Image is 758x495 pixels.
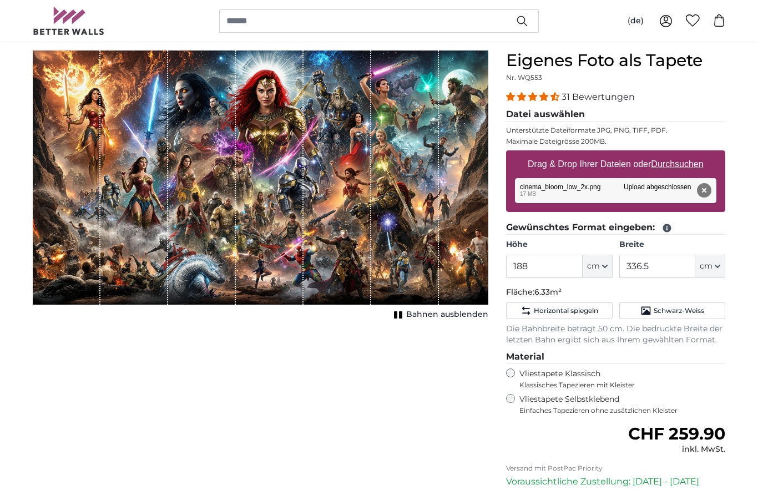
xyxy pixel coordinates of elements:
div: inkl. MwSt. [628,444,725,455]
p: Die Bahnbreite beträgt 50 cm. Die bedruckte Breite der letzten Bahn ergibt sich aus Ihrem gewählt... [506,324,725,346]
span: Nr. WQ553 [506,73,542,82]
u: Durchsuchen [651,159,704,169]
label: Vliestapete Klassisch [519,368,716,390]
img: Betterwalls [33,7,105,35]
span: CHF 259.90 [628,423,725,444]
label: Höhe [506,239,612,250]
span: Bahnen ausblenden [406,309,488,320]
button: Horizontal spiegeln [506,302,612,319]
p: Versand mit PostPac Priority [506,464,725,473]
span: 4.32 stars [506,92,562,102]
h1: Eigenes Foto als Tapete [506,50,725,70]
p: Maximale Dateigrösse 200MB. [506,137,725,146]
label: Drag & Drop Ihrer Dateien oder [523,153,708,175]
button: Schwarz-Weiss [619,302,725,319]
p: Voraussichtliche Zustellung: [DATE] - [DATE] [506,475,725,488]
label: Vliestapete Selbstklebend [519,394,725,415]
p: Unterstützte Dateiformate JPG, PNG, TIFF, PDF. [506,126,725,135]
span: cm [700,261,712,272]
legend: Datei auswählen [506,108,725,122]
button: cm [695,255,725,278]
button: Bahnen ausblenden [391,307,488,322]
legend: Gewünschtes Format eingeben: [506,221,725,235]
label: Breite [619,239,725,250]
span: Horizontal spiegeln [534,306,598,315]
span: Einfaches Tapezieren ohne zusätzlichen Kleister [519,406,725,415]
span: 6.33m² [534,287,562,297]
button: (de) [619,11,653,31]
div: 1 of 1 [33,50,488,322]
p: Fläche: [506,287,725,298]
button: cm [583,255,613,278]
span: 31 Bewertungen [562,92,635,102]
span: Klassisches Tapezieren mit Kleister [519,381,716,390]
legend: Material [506,350,725,364]
span: cm [587,261,600,272]
span: Schwarz-Weiss [654,306,704,315]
